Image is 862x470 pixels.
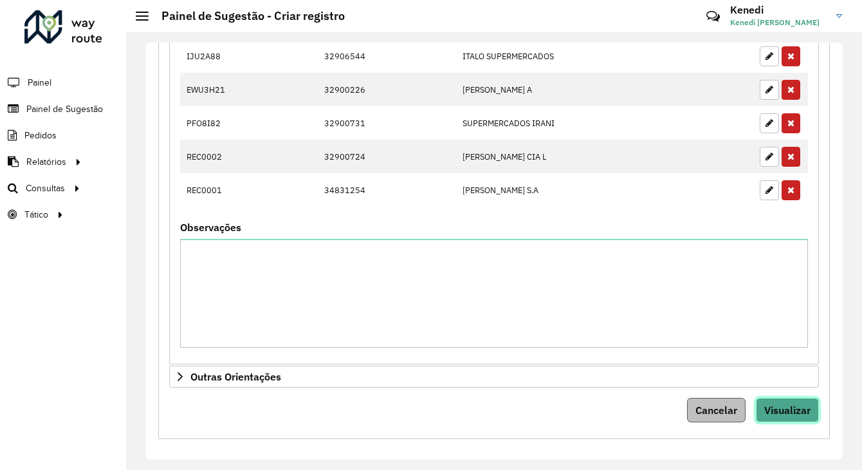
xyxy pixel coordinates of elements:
[456,73,674,106] td: [PERSON_NAME] A
[317,173,456,207] td: 34831254
[764,404,811,417] span: Visualizar
[149,9,345,23] h2: Painel de Sugestão - Criar registro
[180,106,237,140] td: PFO8I82
[26,182,65,195] span: Consultas
[317,73,456,106] td: 32900226
[180,73,237,106] td: EWU3H21
[756,398,819,422] button: Visualizar
[26,155,66,169] span: Relatórios
[317,140,456,173] td: 32900724
[730,4,827,16] h3: Kenedi
[24,208,48,221] span: Tático
[456,173,674,207] td: [PERSON_NAME] S.A
[695,404,737,417] span: Cancelar
[26,102,103,116] span: Painel de Sugestão
[317,39,456,73] td: 32906544
[456,39,674,73] td: ITALO SUPERMERCADOS
[28,76,51,89] span: Painel
[169,366,819,388] a: Outras Orientações
[24,129,57,142] span: Pedidos
[730,17,827,28] span: Kenedi [PERSON_NAME]
[456,106,674,140] td: SUPERMERCADOS IRANI
[180,140,237,173] td: REC0002
[456,140,674,173] td: [PERSON_NAME] CIA L
[180,39,237,73] td: IJU2A88
[180,220,241,235] label: Observações
[317,106,456,140] td: 32900731
[687,398,746,422] button: Cancelar
[190,371,281,382] span: Outras Orientações
[180,173,237,207] td: REC0001
[699,3,727,30] a: Contato Rápido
